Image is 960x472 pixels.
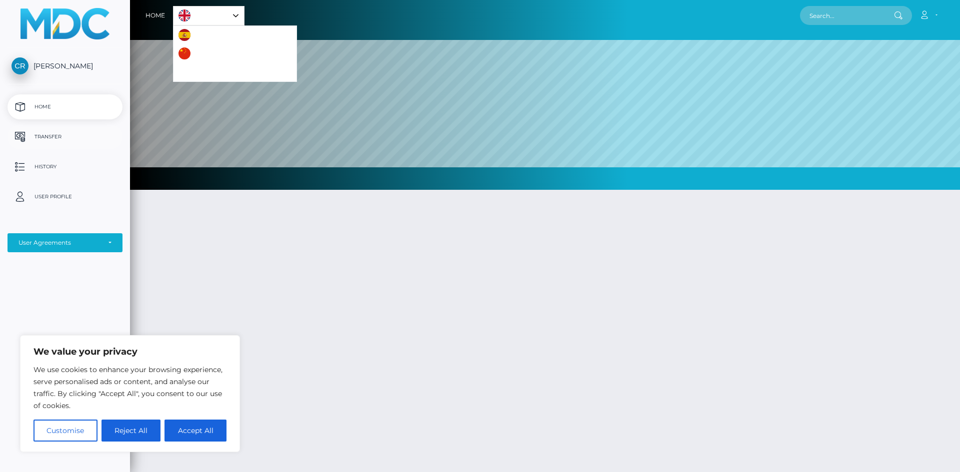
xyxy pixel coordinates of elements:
ul: Language list [173,25,297,82]
button: Accept All [164,420,226,442]
p: Transfer [11,129,118,144]
a: History [7,154,122,179]
img: MassPay [20,8,109,39]
aside: Language selected: English [173,6,244,25]
p: Home [11,99,118,114]
a: Home [145,5,165,26]
p: We value your privacy [33,346,226,358]
div: Language [173,6,244,25]
a: Home [7,94,122,119]
a: 中文 (简体) [173,44,234,63]
div: We value your privacy [20,335,240,452]
input: Search... [800,6,894,25]
p: History [11,159,118,174]
button: Customise [33,420,97,442]
p: User Profile [11,189,118,204]
a: English [173,6,244,25]
a: Português ([GEOGRAPHIC_DATA]) [173,63,296,81]
a: User Profile [7,184,122,209]
button: User Agreements [7,233,122,252]
p: We use cookies to enhance your browsing experience, serve personalised ads or content, and analys... [33,364,226,412]
a: Español [173,26,229,44]
span: [PERSON_NAME] [7,61,122,70]
a: Transfer [7,124,122,149]
button: Reject All [101,420,161,442]
div: User Agreements [18,239,100,247]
